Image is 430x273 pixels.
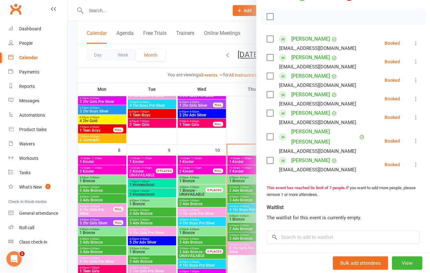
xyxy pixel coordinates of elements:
button: Bulk add attendees [333,256,388,270]
a: Tasks [8,166,67,180]
div: The waitlist for this event is currently empty. [267,214,420,222]
div: Booked [385,59,400,64]
div: [EMAIL_ADDRESS][DOMAIN_NAME] [279,166,356,174]
div: Workouts [19,156,38,161]
div: Booked [385,162,400,167]
a: What's New1 [8,180,67,194]
div: Booked [385,97,400,101]
a: People [8,36,67,51]
a: [PERSON_NAME] [291,155,330,166]
div: Calendar [19,55,38,60]
a: Roll call [8,221,67,235]
div: Booked [385,139,400,143]
iframe: Intercom live chat [6,251,22,267]
a: Waivers [8,137,67,151]
div: [EMAIL_ADDRESS][DOMAIN_NAME] [279,118,356,127]
div: People [19,41,33,46]
div: [EMAIL_ADDRESS][DOMAIN_NAME] [279,100,356,108]
div: Waivers [19,141,35,146]
a: [PERSON_NAME] [291,90,330,100]
button: View [392,256,422,270]
div: If you want to add more people, please remove 1 or more attendees. [267,185,420,198]
a: Clubworx [8,1,24,17]
div: [EMAIL_ADDRESS][DOMAIN_NAME] [279,44,356,52]
a: [PERSON_NAME] [291,71,330,81]
a: Payments [8,65,67,79]
input: Search to add to waitlist [267,230,420,244]
div: Booked [385,41,400,45]
span: 1 [45,184,51,189]
span: 1 [20,251,25,256]
a: [PERSON_NAME] [291,52,330,63]
div: Reports [19,84,35,89]
div: Messages [19,98,39,103]
div: Tasks [19,170,31,175]
div: Roll call [19,225,34,230]
a: Automations [8,108,67,122]
a: Reports [8,79,67,94]
div: What's New [19,184,42,190]
a: Workouts [8,151,67,166]
div: Booked [385,115,400,120]
div: [EMAIL_ADDRESS][DOMAIN_NAME] [279,81,356,90]
strong: This event has reached its limit of 7 people. [267,185,346,190]
div: Waitlist [267,203,285,212]
div: General attendance [19,211,58,216]
div: Automations [19,113,45,118]
a: Product Sales [8,122,67,137]
a: [PERSON_NAME] [291,108,330,118]
div: [EMAIL_ADDRESS][DOMAIN_NAME] [279,147,356,155]
div: Dashboard [19,26,41,31]
a: Class kiosk mode [8,235,67,249]
div: Payments [19,69,39,74]
a: General attendance kiosk mode [8,206,67,221]
div: Booked [385,78,400,82]
div: Product Sales [19,127,47,132]
a: Calendar [8,51,67,65]
a: [PERSON_NAME] [PERSON_NAME] [291,127,358,147]
a: [PERSON_NAME] [291,34,330,44]
a: Dashboard [8,22,67,36]
div: Class check-in [19,239,47,245]
div: [EMAIL_ADDRESS][DOMAIN_NAME] [279,63,356,71]
a: Messages [8,94,67,108]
